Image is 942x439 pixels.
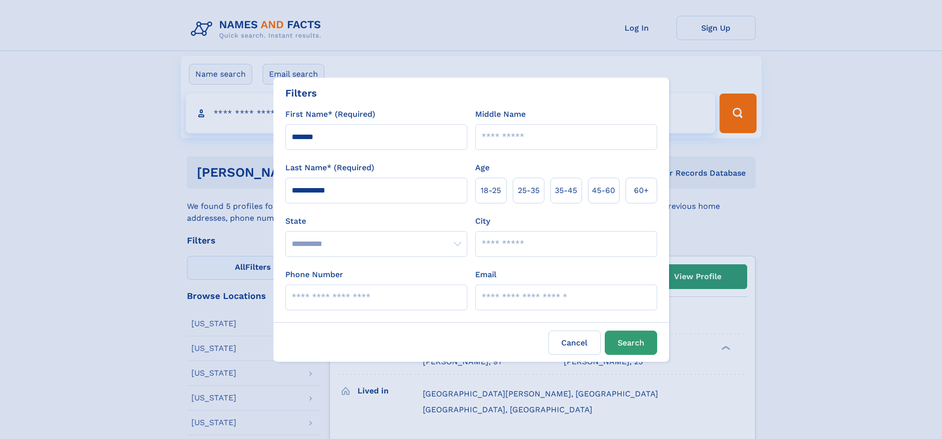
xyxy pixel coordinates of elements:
[481,185,501,196] span: 18‑25
[475,269,496,281] label: Email
[285,269,343,281] label: Phone Number
[548,331,601,355] label: Cancel
[634,185,649,196] span: 60+
[285,162,374,174] label: Last Name* (Required)
[605,331,657,355] button: Search
[555,185,577,196] span: 35‑45
[592,185,615,196] span: 45‑60
[475,162,490,174] label: Age
[475,215,490,227] label: City
[285,215,467,227] label: State
[475,108,526,120] label: Middle Name
[285,86,317,100] div: Filters
[285,108,375,120] label: First Name* (Required)
[518,185,539,196] span: 25‑35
